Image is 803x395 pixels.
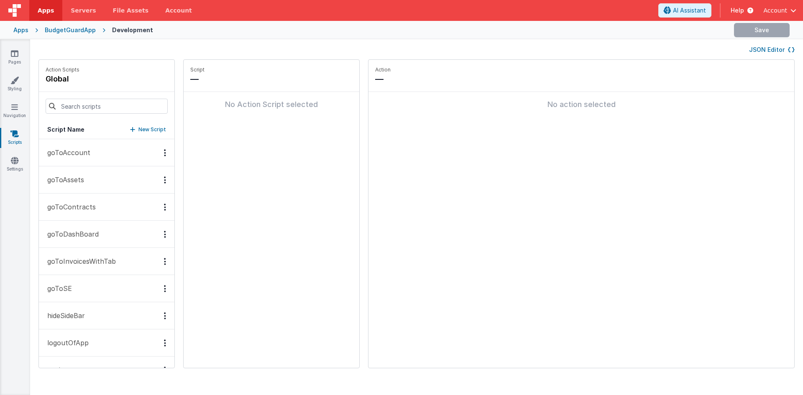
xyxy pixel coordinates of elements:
button: goToSE [39,275,174,302]
p: goToSE [42,283,72,293]
span: Account [763,6,787,15]
div: Options [159,285,171,292]
input: Search scripts [46,99,168,114]
p: goToDashBoard [42,229,99,239]
h4: global [46,73,79,85]
div: Options [159,176,171,183]
p: goToInvoicesWithTab [42,256,116,266]
p: goToAccount [42,148,90,158]
div: Options [159,339,171,347]
button: New Script [130,125,166,134]
button: logoutOfApp [39,329,174,357]
p: navigate [42,365,74,375]
p: Script [190,66,353,73]
p: hideSideBar [42,311,85,321]
h5: Script Name [47,125,84,134]
p: Action Scripts [46,66,79,73]
span: Servers [71,6,96,15]
div: Options [159,231,171,238]
p: — [375,73,788,85]
div: BudgetGuardApp [45,26,96,34]
div: Options [159,149,171,156]
div: Apps [13,26,28,34]
span: Apps [38,6,54,15]
p: goToContracts [42,202,96,212]
button: goToAssets [39,166,174,194]
div: Options [159,258,171,265]
button: goToContracts [39,194,174,221]
button: Account [763,6,796,15]
p: Action [375,66,788,73]
button: JSON Editor [749,46,795,54]
p: logoutOfApp [42,338,89,348]
div: Development [112,26,153,34]
div: No action selected [375,99,788,110]
div: No Action Script selected [190,99,353,110]
button: AI Assistant [658,3,711,18]
span: AI Assistant [673,6,706,15]
button: goToAccount [39,139,174,166]
button: goToInvoicesWithTab [39,248,174,275]
div: Options [159,367,171,374]
p: New Script [138,125,166,134]
button: goToDashBoard [39,221,174,248]
span: Help [731,6,744,15]
p: — [190,73,353,85]
button: hideSideBar [39,302,174,329]
div: Options [159,204,171,211]
p: goToAssets [42,175,84,185]
div: Options [159,312,171,319]
span: File Assets [113,6,149,15]
button: Save [734,23,790,37]
button: navigate [39,357,174,384]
